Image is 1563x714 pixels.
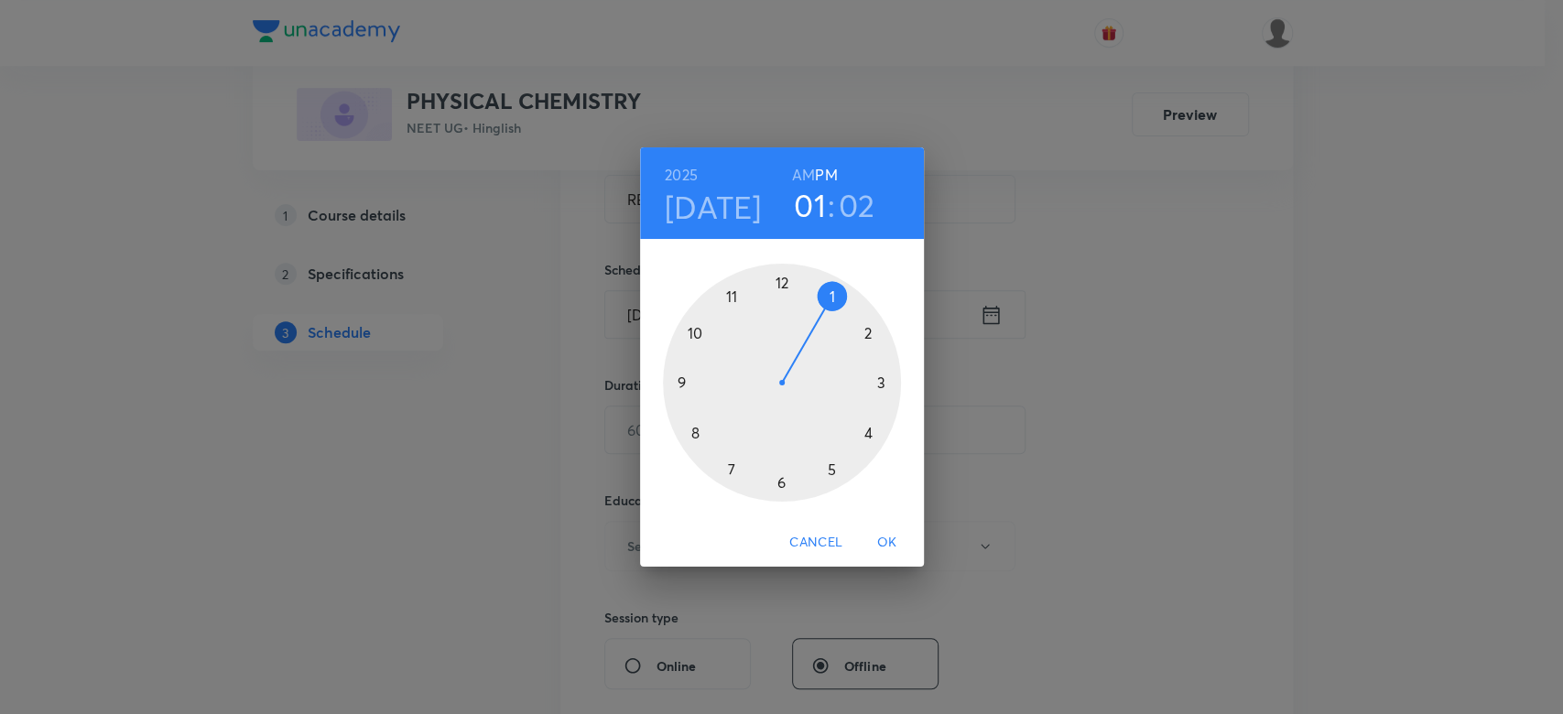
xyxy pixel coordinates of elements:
[665,162,698,188] button: 2025
[792,162,815,188] button: AM
[865,531,909,554] span: OK
[858,525,917,559] button: OK
[839,186,875,224] button: 02
[665,188,762,226] button: [DATE]
[815,162,837,188] button: PM
[782,525,850,559] button: Cancel
[828,186,835,224] h3: :
[789,531,842,554] span: Cancel
[794,186,826,224] button: 01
